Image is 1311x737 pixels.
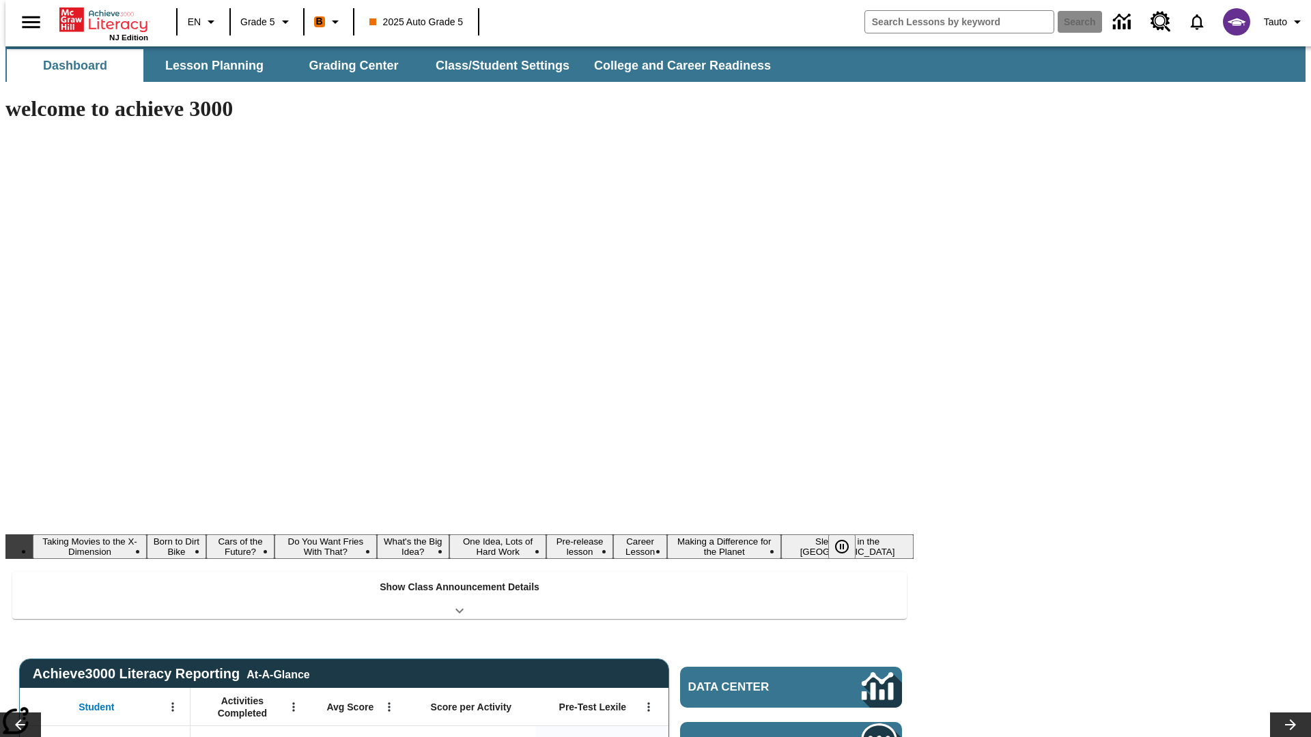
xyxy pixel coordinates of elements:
span: 2025 Auto Grade 5 [369,15,464,29]
span: Student [79,701,114,713]
span: Achieve3000 Literacy Reporting [33,666,310,682]
button: Dashboard [7,49,143,82]
div: SubNavbar [5,46,1306,82]
span: Avg Score [326,701,373,713]
div: Home [59,5,148,42]
span: Pre-Test Lexile [559,701,627,713]
button: Lesson carousel, Next [1270,712,1311,737]
button: Open side menu [11,2,51,42]
button: Slide 1 Taking Movies to the X-Dimension [33,534,147,559]
input: search field [865,11,1054,33]
button: Profile/Settings [1258,10,1311,34]
button: Open Menu [379,697,399,717]
span: Tauto [1264,15,1287,29]
span: EN [188,15,201,29]
button: Slide 10 Sleepless in the Animal Kingdom [781,534,914,559]
button: Slide 8 Career Lesson [613,534,667,559]
button: Open Menu [163,697,183,717]
button: Boost Class color is orange. Change class color [309,10,349,34]
button: Slide 4 Do You Want Fries With That? [274,534,376,559]
h1: welcome to achieve 3000 [5,96,914,121]
button: Slide 6 One Idea, Lots of Hard Work [449,534,546,559]
a: Data Center [680,667,902,708]
button: Class/Student Settings [425,49,580,82]
span: B [316,13,323,30]
span: Grade 5 [240,15,275,29]
div: At-A-Glance [246,666,309,681]
img: avatar image [1223,8,1250,35]
span: Score per Activity [431,701,512,713]
a: Resource Center, Will open in new tab [1142,3,1179,40]
button: Lesson Planning [146,49,283,82]
button: Pause [828,534,856,559]
a: Data Center [1105,3,1142,41]
button: College and Career Readiness [583,49,782,82]
div: Pause [828,534,869,559]
button: Open Menu [283,697,304,717]
div: SubNavbar [5,49,783,82]
button: Slide 3 Cars of the Future? [206,534,274,559]
button: Slide 2 Born to Dirt Bike [147,534,206,559]
a: Notifications [1179,4,1215,40]
span: Activities Completed [197,695,287,719]
p: Show Class Announcement Details [380,580,539,594]
button: Grading Center [285,49,422,82]
button: Open Menu [638,697,659,717]
button: Grade: Grade 5, Select a grade [235,10,299,34]
span: Data Center [688,680,816,694]
button: Slide 9 Making a Difference for the Planet [667,534,781,559]
div: Show Class Announcement Details [12,572,907,619]
button: Slide 5 What's the Big Idea? [377,534,449,559]
a: Home [59,6,148,33]
button: Slide 7 Pre-release lesson [546,534,613,559]
button: Language: EN, Select a language [182,10,225,34]
span: NJ Edition [109,33,148,42]
button: Select a new avatar [1215,4,1258,40]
